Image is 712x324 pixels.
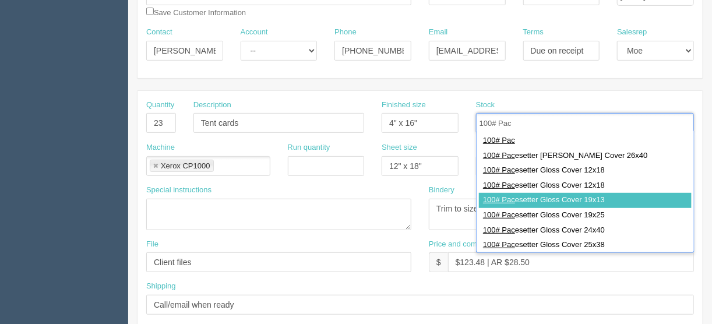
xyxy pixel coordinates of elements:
span: 100# Pac [483,151,515,160]
div: esetter Gloss Cover 12x18 [479,178,692,193]
span: 100# Pac [483,181,515,189]
span: 100# Pac [483,210,515,219]
div: esetter [PERSON_NAME] Cover 26x40 [479,149,692,164]
span: 100# Pac [483,195,515,204]
span: 100# Pac [483,240,515,249]
div: esetter Gloss Cover 12x18 [479,163,692,178]
div: esetter Gloss Cover 24x40 [479,223,692,238]
div: esetter Gloss Cover 19x25 [479,208,692,223]
span: 100# Pac [483,136,515,145]
div: esetter Gloss Cover 25x38 [479,238,692,253]
span: 100# Pac [483,165,515,174]
div: esetter Gloss Cover 19x13 [479,193,692,208]
span: 100# Pac [483,226,515,234]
